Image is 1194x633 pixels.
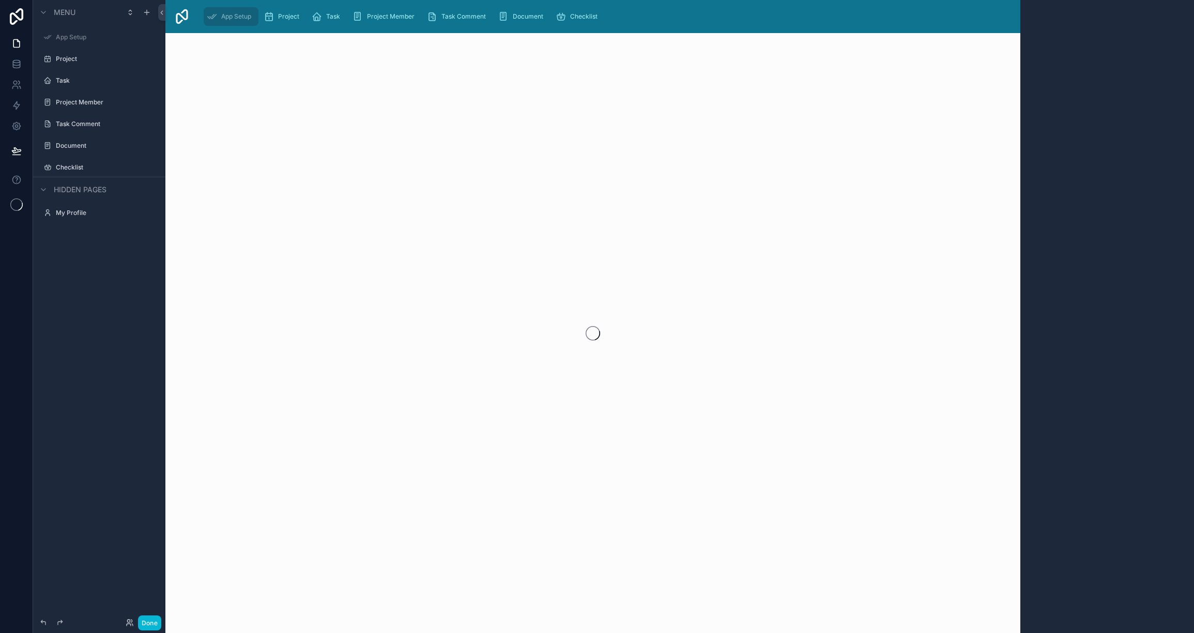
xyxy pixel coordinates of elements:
[56,98,157,106] label: Project Member
[309,7,347,26] a: Task
[513,12,543,21] span: Document
[56,33,157,41] label: App Setup
[278,12,299,21] span: Project
[441,12,486,21] span: Task Comment
[349,7,422,26] a: Project Member
[495,7,550,26] a: Document
[204,7,258,26] a: App Setup
[56,209,157,217] label: My Profile
[221,12,251,21] span: App Setup
[56,163,157,172] label: Checklist
[56,142,157,150] label: Document
[56,55,157,63] label: Project
[326,12,340,21] span: Task
[56,76,157,85] label: Task
[54,184,106,195] span: Hidden pages
[424,7,493,26] a: Task Comment
[138,615,161,630] button: Done
[367,12,415,21] span: Project Member
[261,7,307,26] a: Project
[553,7,605,26] a: Checklist
[56,120,157,128] label: Task Comment
[54,7,75,18] span: Menu
[198,5,1012,28] div: scrollable content
[174,8,190,25] img: App logo
[570,12,598,21] span: Checklist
